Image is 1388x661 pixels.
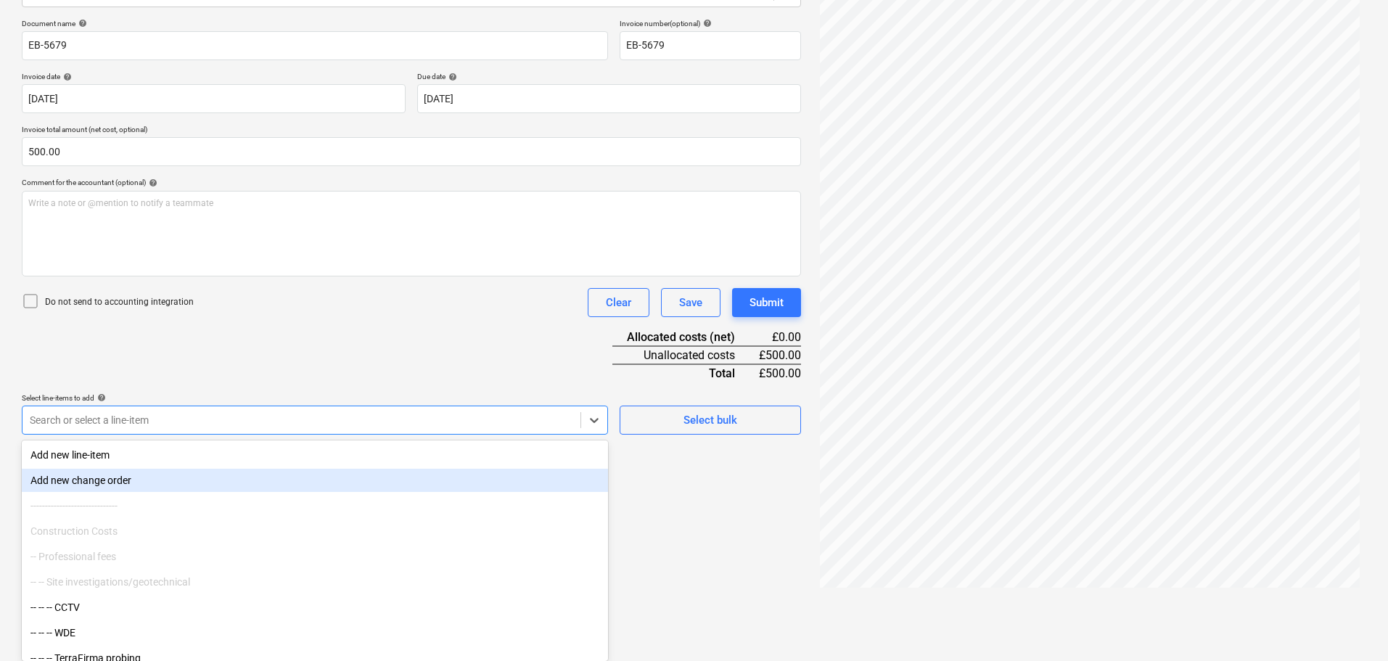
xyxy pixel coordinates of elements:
div: -- -- -- WDE [22,621,608,644]
span: help [445,73,457,81]
div: Comment for the accountant (optional) [22,178,801,187]
div: Invoice number (optional) [620,19,801,28]
input: Invoice date not specified [22,84,406,113]
div: £0.00 [758,329,801,346]
div: Clear [606,293,631,312]
div: £500.00 [758,346,801,364]
span: help [60,73,72,81]
button: Save [661,288,720,317]
div: Unallocated costs [612,346,758,364]
span: help [75,19,87,28]
input: Invoice total amount (net cost, optional) [22,137,801,166]
div: -- -- Site investigations/geotechnical [22,570,608,594]
iframe: Chat Widget [1315,591,1388,661]
button: Select bulk [620,406,801,435]
p: Do not send to accounting integration [45,296,194,308]
div: Save [679,293,702,312]
p: Invoice total amount (net cost, optional) [22,125,801,137]
button: Clear [588,288,649,317]
div: £500.00 [758,364,801,382]
div: Select bulk [683,411,737,430]
div: Invoice date [22,72,406,81]
button: Submit [732,288,801,317]
div: ------------------------------ [22,494,608,517]
div: -- Professional fees [22,545,608,568]
div: Document name [22,19,608,28]
div: Submit [750,293,784,312]
div: Construction Costs [22,520,608,543]
div: Add new line-item [22,443,608,467]
input: Invoice number [620,31,801,60]
span: help [94,393,106,402]
input: Document name [22,31,608,60]
input: Due date not specified [417,84,801,113]
div: Due date [417,72,801,81]
span: help [146,178,157,187]
div: Allocated costs (net) [612,329,758,346]
div: -- -- -- CCTV [22,596,608,619]
div: Select line-items to add [22,393,608,403]
span: help [700,19,712,28]
div: Add new change order [22,469,608,492]
div: Total [612,364,758,382]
